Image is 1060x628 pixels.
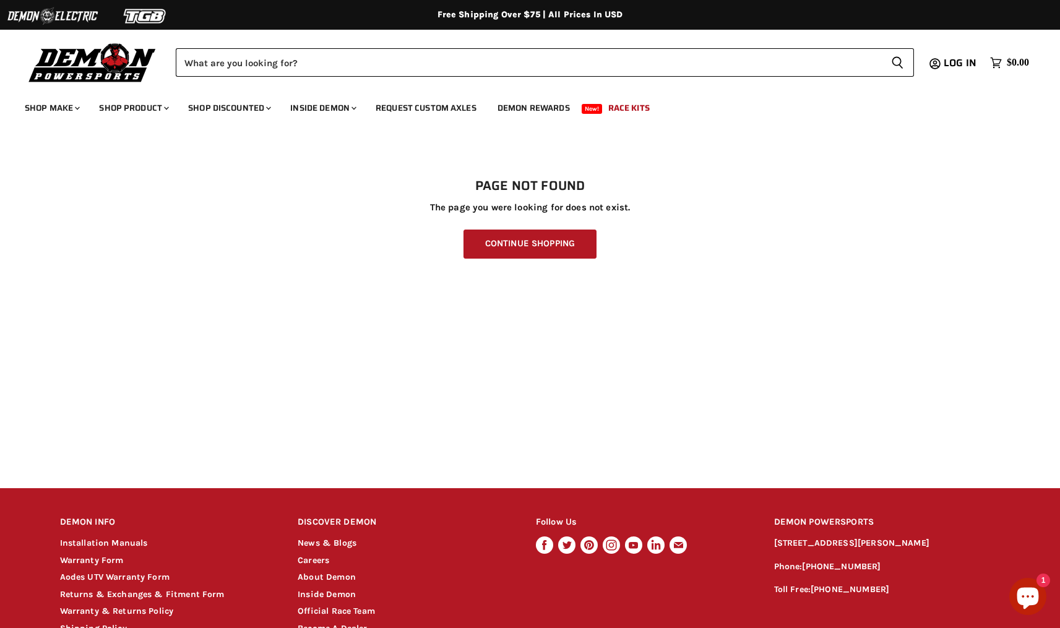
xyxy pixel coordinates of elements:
[6,4,99,28] img: Demon Electric Logo 2
[944,55,976,71] span: Log in
[774,536,1001,551] p: [STREET_ADDRESS][PERSON_NAME]
[774,508,1001,537] h2: DEMON POWERSPORTS
[938,58,984,69] a: Log in
[811,584,889,595] a: [PHONE_NUMBER]
[1006,578,1050,618] inbox-online-store-chat: Shopify online store chat
[298,555,329,566] a: Careers
[1007,57,1029,69] span: $0.00
[802,561,881,572] a: [PHONE_NUMBER]
[298,572,356,582] a: About Demon
[176,48,914,77] form: Product
[488,95,579,121] a: Demon Rewards
[35,9,1025,20] div: Free Shipping Over $75 | All Prices In USD
[366,95,486,121] a: Request Custom Axles
[60,589,225,600] a: Returns & Exchanges & Fitment Form
[90,95,176,121] a: Shop Product
[176,48,881,77] input: Search
[298,538,356,548] a: News & Blogs
[463,230,597,259] a: Continue Shopping
[179,95,278,121] a: Shop Discounted
[774,583,1001,597] p: Toll Free:
[60,555,124,566] a: Warranty Form
[298,589,356,600] a: Inside Demon
[99,4,192,28] img: TGB Logo 2
[536,508,751,537] h2: Follow Us
[60,202,1001,213] p: The page you were looking for does not exist.
[582,104,603,114] span: New!
[298,508,512,537] h2: DISCOVER DEMON
[599,95,659,121] a: Race Kits
[60,606,174,616] a: Warranty & Returns Policy
[60,508,275,537] h2: DEMON INFO
[298,606,375,616] a: Official Race Team
[774,560,1001,574] p: Phone:
[60,572,170,582] a: Aodes UTV Warranty Form
[25,40,160,84] img: Demon Powersports
[60,538,148,548] a: Installation Manuals
[281,95,364,121] a: Inside Demon
[881,48,914,77] button: Search
[15,90,1026,121] ul: Main menu
[984,54,1035,72] a: $0.00
[15,95,87,121] a: Shop Make
[60,179,1001,194] h1: Page not found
